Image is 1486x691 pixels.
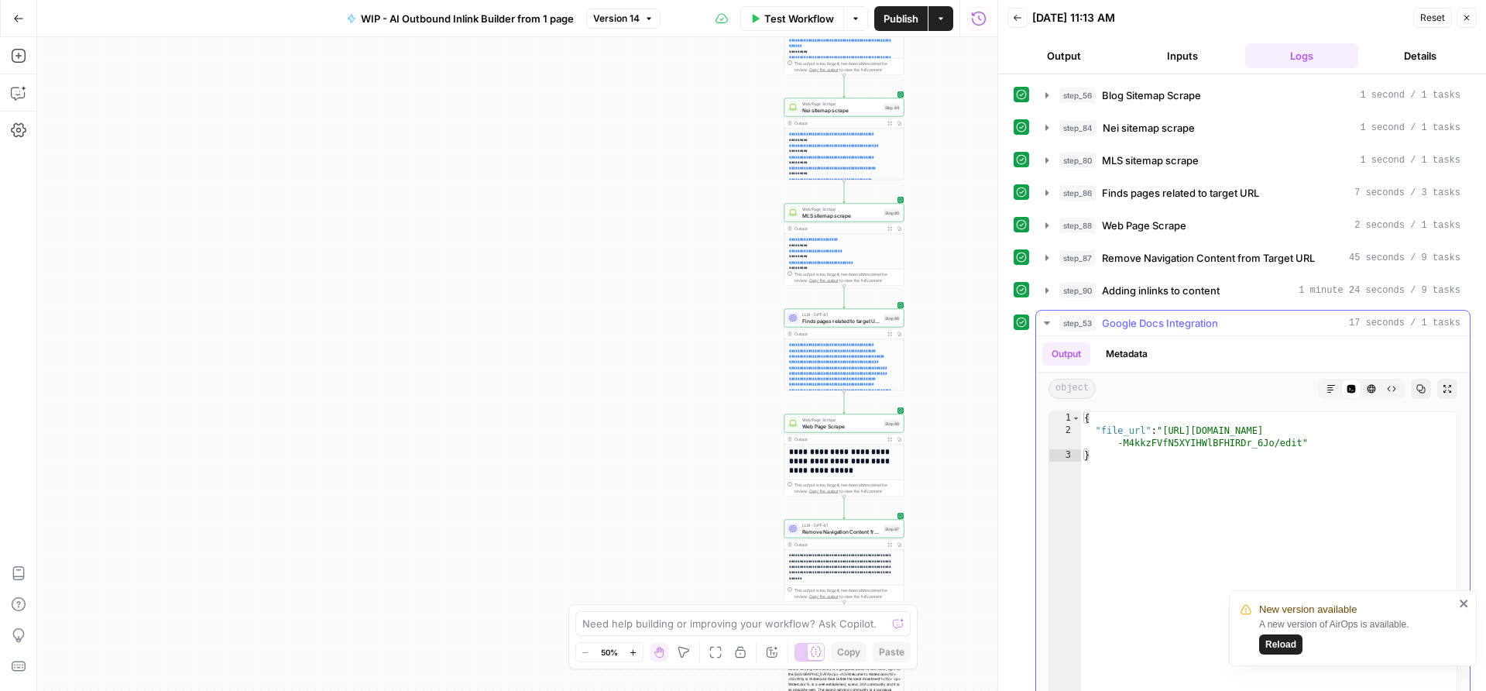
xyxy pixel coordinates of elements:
[601,646,618,658] span: 50%
[1036,115,1470,140] button: 1 second / 1 tasks
[879,645,904,659] span: Paste
[1036,246,1470,270] button: 45 seconds / 9 tasks
[1036,83,1470,108] button: 1 second / 1 tasks
[1059,283,1096,298] span: step_90
[1103,120,1195,136] span: Nei sitemap scrape
[884,11,918,26] span: Publish
[1036,213,1470,238] button: 2 seconds / 1 tasks
[831,642,867,662] button: Copy
[843,286,846,308] g: Edge from step_80 to step_86
[884,420,901,427] div: Step 88
[1059,185,1096,201] span: step_86
[1036,311,1470,335] button: 17 seconds / 1 tasks
[794,60,901,73] div: This output is too large & has been abbreviated for review. to view the full content.
[802,101,880,107] span: Web Page Scrape
[1354,218,1460,232] span: 2 seconds / 1 tasks
[1059,218,1096,233] span: step_88
[1049,412,1081,425] div: 1
[1059,120,1096,136] span: step_84
[1049,425,1081,449] div: 2
[802,317,880,325] span: Finds pages related to target URL
[1360,121,1460,135] span: 1 second / 1 tasks
[1049,449,1081,462] div: 3
[809,278,839,283] span: Copy the output
[1245,43,1358,68] button: Logs
[1299,284,1460,297] span: 1 minute 24 seconds / 9 tasks
[1364,43,1477,68] button: Details
[802,206,880,212] span: Web Page Scrape
[884,525,901,532] div: Step 87
[1102,185,1259,201] span: Finds pages related to target URL
[1059,250,1096,266] span: step_87
[1059,315,1096,331] span: step_53
[740,6,843,31] button: Test Workflow
[794,225,883,232] div: Output
[338,6,583,31] button: WIP - AI Outbound Inlink Builder from 1 page
[1102,88,1201,103] span: Blog Sitemap Scrape
[802,528,880,535] span: Remove Navigation Content from Target URL
[1102,283,1220,298] span: Adding inlinks to content
[1096,342,1157,366] button: Metadata
[1102,250,1315,266] span: Remove Navigation Content from Target URL
[1102,153,1199,168] span: MLS sitemap scrape
[884,209,901,216] div: Step 80
[843,391,846,414] g: Edge from step_86 to step_88
[794,331,883,337] div: Output
[1036,148,1470,173] button: 1 second / 1 tasks
[794,271,901,284] div: This output is too large & has been abbreviated for review. to view the full content.
[843,497,846,519] g: Edge from step_88 to step_87
[1349,251,1460,265] span: 45 seconds / 9 tasks
[1413,8,1452,28] button: Reset
[1127,43,1240,68] button: Inputs
[361,11,574,26] span: WIP - AI Outbound Inlink Builder from 1 page
[837,645,860,659] span: Copy
[1007,43,1121,68] button: Output
[586,9,661,29] button: Version 14
[884,104,901,111] div: Step 84
[1042,342,1090,366] button: Output
[809,594,839,599] span: Copy the output
[873,642,911,662] button: Paste
[802,311,880,318] span: LLM · GPT-4.1
[802,106,880,114] span: Nei sitemap scrape
[802,211,880,219] span: MLS sitemap scrape
[794,120,883,126] div: Output
[1420,11,1445,25] span: Reset
[794,587,901,600] div: This output is too large & has been abbreviated for review. to view the full content.
[1072,412,1080,425] span: Toggle code folding, rows 1 through 3
[809,67,839,72] span: Copy the output
[794,436,883,442] div: Output
[764,11,834,26] span: Test Workflow
[1059,88,1096,103] span: step_56
[1048,379,1096,399] span: object
[874,6,928,31] button: Publish
[1259,602,1357,617] span: New version available
[1360,153,1460,167] span: 1 second / 1 tasks
[1059,153,1096,168] span: step_80
[1102,315,1218,331] span: Google Docs Integration
[1265,638,1296,651] span: Reload
[843,180,846,203] g: Edge from step_84 to step_80
[1036,180,1470,205] button: 7 seconds / 3 tasks
[1354,186,1460,200] span: 7 seconds / 3 tasks
[809,489,839,493] span: Copy the output
[1459,597,1470,610] button: close
[794,482,901,494] div: This output is too large & has been abbreviated for review. to view the full content.
[843,602,846,624] g: Edge from step_87 to step_90
[794,541,883,548] div: Output
[1360,88,1460,102] span: 1 second / 1 tasks
[1102,218,1186,233] span: Web Page Scrape
[843,75,846,98] g: Edge from step_56 to step_84
[1036,278,1470,303] button: 1 minute 24 seconds / 9 tasks
[802,417,880,423] span: Web Page Scrape
[802,522,880,528] span: LLM · GPT-4.1
[802,422,880,430] span: Web Page Scrape
[1349,316,1460,330] span: 17 seconds / 1 tasks
[593,12,640,26] span: Version 14
[1259,617,1454,655] div: A new version of AirOps is available.
[884,315,901,321] div: Step 86
[1259,634,1302,655] button: Reload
